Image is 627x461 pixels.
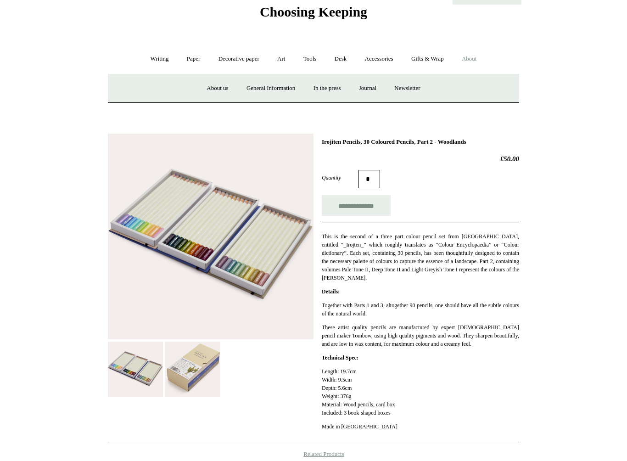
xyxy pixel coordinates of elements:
a: Choosing Keeping [260,12,367,18]
img: Irojiten Pencils, 30 Coloured Pencils, Part 2 - Woodlands [108,342,163,397]
label: Quantity [322,174,358,182]
a: Decorative paper [210,47,268,72]
span: Choosing Keeping [260,5,367,20]
p: Together with Parts 1 and 3, altogether 90 pencils, one should have all the subtle colours of the... [322,302,519,318]
h1: Irojiten Pencils, 30 Coloured Pencils, Part 2 - Woodlands [322,139,519,146]
a: Journal [351,77,385,101]
a: Paper [179,47,209,72]
p: Made in [GEOGRAPHIC_DATA] [322,423,519,431]
a: About [453,47,485,72]
p: Length: 19.7cm Width: 9.5cm Depth: 5.6cm Weight: 376g Material: Wood pencils, card box Included: ... [322,368,519,417]
h4: Related Products [84,451,543,458]
a: General Information [238,77,303,101]
a: Accessories [357,47,402,72]
strong: Details: [322,289,340,295]
a: Desk [326,47,355,72]
a: Gifts & Wrap [403,47,452,72]
img: Irojiten Pencils, 30 Coloured Pencils, Part 2 - Woodlands [108,134,313,340]
p: This is the second of a three part colour pencil set from [GEOGRAPHIC_DATA], entitled “_Irojten_”... [322,233,519,282]
a: About us [198,77,236,101]
a: Tools [295,47,325,72]
a: Art [269,47,293,72]
img: Irojiten Pencils, 30 Coloured Pencils, Part 2 - Woodlands [165,342,220,397]
a: Writing [142,47,177,72]
p: These artist quality pencils are manufactured by expert [DEMOGRAPHIC_DATA] pencil maker Tombow, u... [322,324,519,349]
a: Newsletter [386,77,428,101]
a: In the press [305,77,349,101]
h2: £50.00 [322,155,519,163]
strong: Technical Spec: [322,355,358,361]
